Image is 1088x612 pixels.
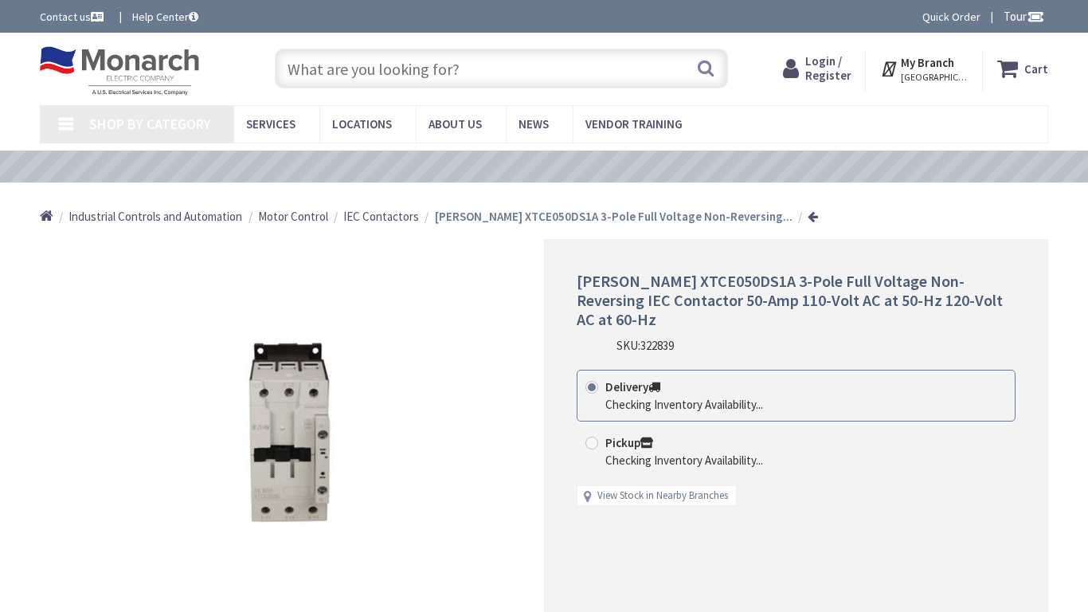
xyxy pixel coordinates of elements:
[605,396,763,413] div: Checking Inventory Availability...
[40,9,107,25] a: Contact us
[997,54,1048,83] a: Cart
[597,488,728,504] a: View Stock in Nearby Branches
[880,54,969,83] div: My Branch [GEOGRAPHIC_DATA], [GEOGRAPHIC_DATA]
[258,208,328,225] a: Motor Control
[435,209,793,224] strong: [PERSON_NAME] XTCE050DS1A 3-Pole Full Voltage Non-Reversing...
[640,338,674,353] span: 322839
[901,71,969,84] span: [GEOGRAPHIC_DATA], [GEOGRAPHIC_DATA]
[1024,54,1048,83] strong: Cart
[577,271,1003,329] span: [PERSON_NAME] XTCE050DS1A 3-Pole Full Voltage Non-Reversing IEC Contactor 50-Amp 110-Volt AC at 5...
[343,209,419,224] span: IEC Contactors
[68,208,242,225] a: Industrial Controls and Automation
[132,9,198,25] a: Help Center
[901,55,954,70] strong: My Branch
[922,9,980,25] a: Quick Order
[332,116,392,131] span: Locations
[783,54,851,83] a: Login / Register
[275,49,728,88] input: What are you looking for?
[173,321,412,560] img: Eaton XTCE050DS1A 3-Pole Full Voltage Non-Reversing IEC Contactor 50-Amp 110-Volt AC at 50-Hz 120...
[519,116,549,131] span: News
[605,435,653,450] strong: Pickup
[616,337,674,354] div: SKU:
[40,46,199,96] img: Monarch Electric Company
[393,159,671,176] a: VIEW OUR VIDEO TRAINING LIBRARY
[1004,9,1044,24] span: Tour
[805,53,851,83] span: Login / Register
[258,209,328,224] span: Motor Control
[429,116,482,131] span: About Us
[605,379,660,394] strong: Delivery
[343,208,419,225] a: IEC Contactors
[89,115,211,133] span: Shop By Category
[246,116,295,131] span: Services
[68,209,242,224] span: Industrial Controls and Automation
[605,452,763,469] div: Checking Inventory Availability...
[585,116,683,131] span: Vendor Training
